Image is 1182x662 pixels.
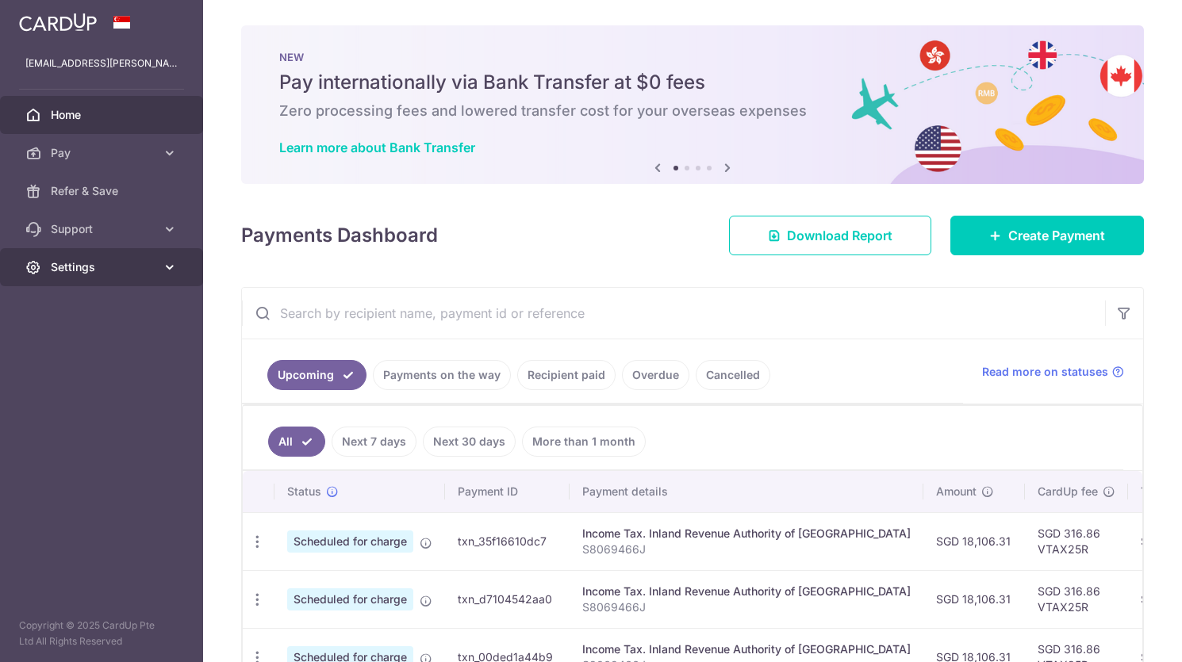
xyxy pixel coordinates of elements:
[51,145,155,161] span: Pay
[1008,226,1105,245] span: Create Payment
[279,70,1106,95] h5: Pay internationally via Bank Transfer at $0 fees
[268,427,325,457] a: All
[445,512,570,570] td: txn_35f16610dc7
[242,288,1105,339] input: Search by recipient name, payment id or reference
[982,364,1124,380] a: Read more on statuses
[445,570,570,628] td: txn_d7104542aa0
[241,221,438,250] h4: Payments Dashboard
[279,51,1106,63] p: NEW
[445,471,570,512] th: Payment ID
[279,101,1106,121] h6: Zero processing fees and lowered transfer cost for your overseas expenses
[287,484,321,499] span: Status
[923,512,1025,570] td: SGD 18,106.31
[1025,570,1128,628] td: SGD 316.86 VTAX25R
[582,584,911,599] div: Income Tax. Inland Revenue Authority of [GEOGRAPHIC_DATA]
[582,526,911,541] div: Income Tax. Inland Revenue Authority of [GEOGRAPHIC_DATA]
[51,259,155,275] span: Settings
[582,541,911,557] p: S8069466J
[950,216,1144,255] a: Create Payment
[1025,512,1128,570] td: SGD 316.86 VTAX25R
[423,427,516,457] a: Next 30 days
[287,588,413,610] span: Scheduled for charge
[570,471,923,512] th: Payment details
[582,641,911,657] div: Income Tax. Inland Revenue Authority of [GEOGRAPHIC_DATA]
[1038,484,1098,499] span: CardUp fee
[582,599,911,615] p: S8069466J
[51,107,155,123] span: Home
[622,360,689,390] a: Overdue
[287,530,413,553] span: Scheduled for charge
[982,364,1108,380] span: Read more on statuses
[923,570,1025,628] td: SGD 18,106.31
[373,360,511,390] a: Payments on the way
[936,484,977,499] span: Amount
[279,140,475,155] a: Learn more about Bank Transfer
[332,427,416,457] a: Next 7 days
[517,360,616,390] a: Recipient paid
[522,427,646,457] a: More than 1 month
[241,25,1144,184] img: Bank transfer banner
[696,360,770,390] a: Cancelled
[267,360,366,390] a: Upcoming
[19,13,97,32] img: CardUp
[51,221,155,237] span: Support
[25,55,178,71] p: [EMAIL_ADDRESS][PERSON_NAME][DOMAIN_NAME]
[787,226,892,245] span: Download Report
[51,183,155,199] span: Refer & Save
[729,216,931,255] a: Download Report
